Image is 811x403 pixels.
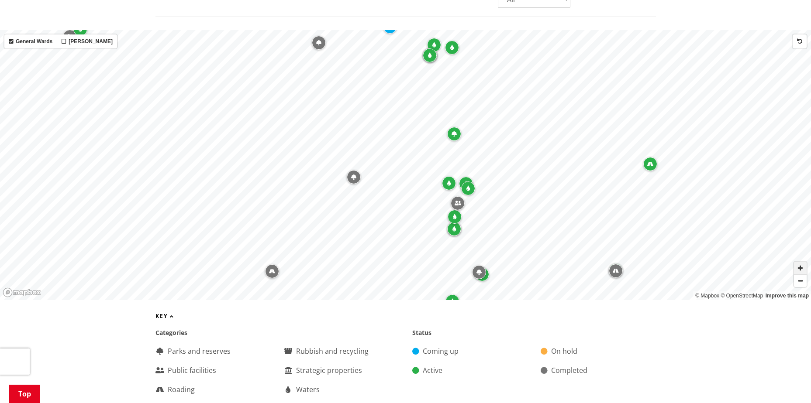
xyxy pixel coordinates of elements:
[423,48,437,62] div: Map marker
[57,34,117,48] label: [PERSON_NAME]
[447,127,461,141] div: Map marker
[284,384,399,395] div: Waters
[445,294,459,308] div: Map marker
[412,346,528,356] div: Coming up
[312,36,326,50] div: Map marker
[461,181,475,195] div: Map marker
[643,157,657,171] div: Map marker
[472,265,486,279] div: Map marker
[771,366,802,398] iframe: Messenger Launcher
[448,210,462,224] div: Map marker
[155,384,271,395] div: Roading
[445,41,459,55] div: Map marker
[155,365,271,376] div: Public facilities
[442,176,456,190] div: Map marker
[155,346,271,356] div: Parks and reserves
[3,287,41,297] a: Mapbox homepage
[609,264,623,278] div: Map marker
[155,328,399,337] div: Categories
[347,170,361,184] div: Map marker
[793,34,807,48] button: Reset
[459,177,473,191] div: Map marker
[412,365,528,376] div: Active
[9,385,40,403] a: Top
[412,328,656,337] div: Status
[4,34,57,48] label: General Wards
[541,346,656,356] div: On hold
[427,38,441,52] div: Map marker
[265,264,279,278] div: Map marker
[155,313,175,319] button: Key
[794,262,807,274] button: Zoom in
[695,293,719,299] a: Mapbox
[284,346,399,356] div: Rubbish and recycling
[541,365,656,376] div: Completed
[794,274,807,287] button: Zoom out
[284,365,399,376] div: Strategic properties
[451,196,465,210] div: Map marker
[447,222,461,236] div: Map marker
[766,293,809,299] a: Improve this map
[721,293,763,299] a: OpenStreetMap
